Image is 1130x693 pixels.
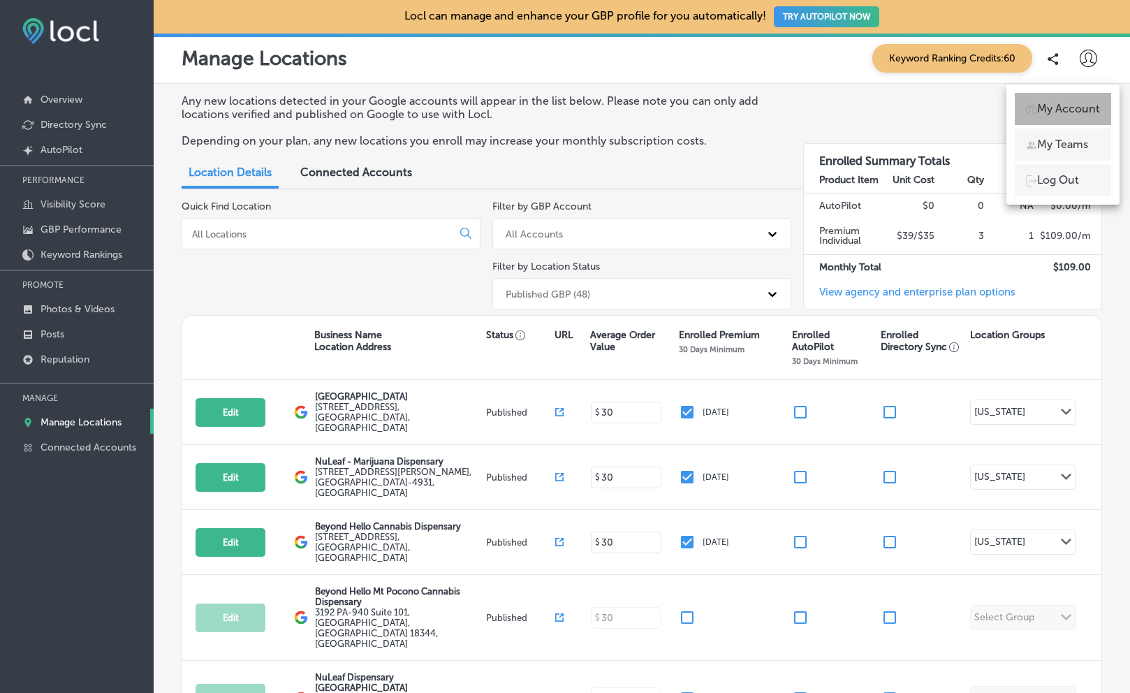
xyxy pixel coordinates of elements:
[41,328,64,340] p: Posts
[41,198,105,210] p: Visibility Score
[1037,136,1088,153] p: My Teams
[41,353,89,365] p: Reputation
[1037,101,1100,117] p: My Account
[41,303,115,315] p: Photos & Videos
[22,18,99,44] img: fda3e92497d09a02dc62c9cd864e3231.png
[41,144,82,156] p: AutoPilot
[41,416,122,428] p: Manage Locations
[41,224,122,235] p: GBP Performance
[41,119,107,131] p: Directory Sync
[1015,129,1111,161] a: My Teams
[1037,172,1079,189] p: Log Out
[41,94,82,105] p: Overview
[41,442,136,453] p: Connected Accounts
[1015,93,1111,125] a: My Account
[1015,164,1111,196] a: Log Out
[774,6,879,27] button: TRY AUTOPILOT NOW
[41,249,122,261] p: Keyword Rankings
